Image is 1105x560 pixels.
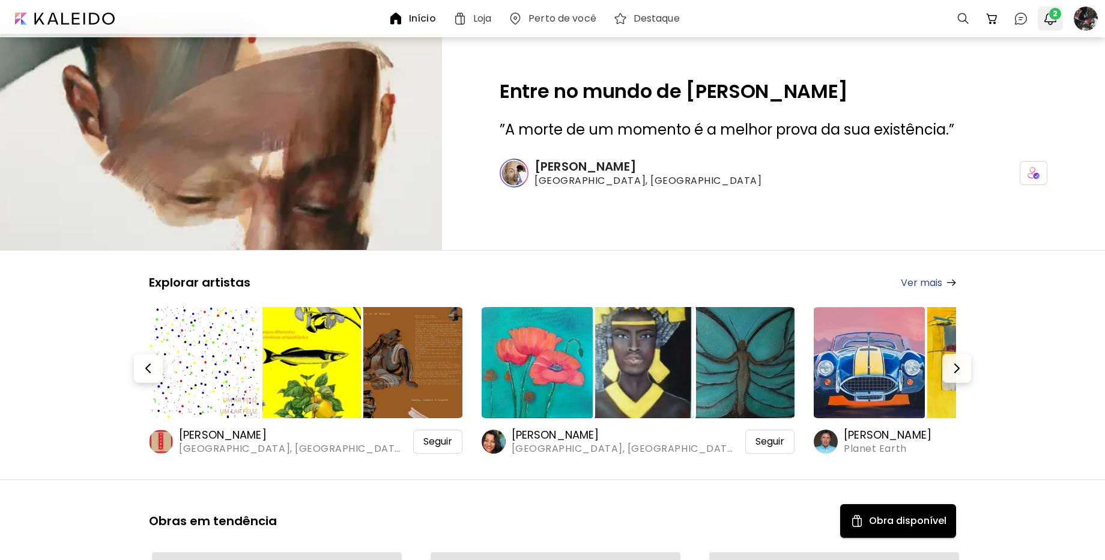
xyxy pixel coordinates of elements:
h6: [PERSON_NAME] [844,428,939,442]
span: Planet Earth [844,442,939,455]
h6: Loja [473,14,491,23]
img: Available Art [850,514,864,528]
img: Next-button [949,361,964,376]
h6: [PERSON_NAME] [179,428,404,442]
img: bellIcon [1043,11,1058,26]
span: Seguir [755,436,784,448]
span: [GEOGRAPHIC_DATA], [GEOGRAPHIC_DATA] [179,442,404,455]
img: https://cdn.kaleido.art/CDN/Artwork/176094/Thumbnail/large.webp?updated=780729 [482,307,593,418]
span: A morte de um momento é a melhor prova da sua existência. [505,120,949,139]
div: Seguir [745,430,795,454]
h5: Obras em tendência [149,513,277,529]
button: Next-button [942,354,971,383]
img: icon [1028,167,1040,179]
a: Loja [453,11,496,26]
button: Available ArtObra disponível [840,504,956,538]
a: [PERSON_NAME][GEOGRAPHIC_DATA], [GEOGRAPHIC_DATA]icon [500,159,1047,187]
img: https://cdn.kaleido.art/CDN/Artwork/176247/Thumbnail/medium.webp?updated=781582 [250,307,361,418]
h2: Entre no mundo de [PERSON_NAME] [500,82,1047,101]
a: Ver mais [901,275,956,290]
a: Destaque [613,11,685,26]
img: cart [985,11,999,26]
h6: Início [409,14,436,23]
h5: Explorar artistas [149,275,250,290]
a: https://cdn.kaleido.art/CDN/Artwork/176094/Thumbnail/large.webp?updated=780729https://cdn.kaleido... [482,305,795,455]
button: bellIcon2 [1040,8,1061,29]
h6: [PERSON_NAME] [534,159,769,174]
h6: Perto de você [528,14,596,23]
a: Início [389,11,441,26]
img: https://cdn.kaleido.art/CDN/Artwork/176289/Thumbnail/large.webp?updated=781836 [149,307,260,418]
span: Seguir [423,436,452,448]
span: [GEOGRAPHIC_DATA], [GEOGRAPHIC_DATA] [512,442,737,455]
img: arrow-right [947,279,956,286]
img: Prev-button [141,361,156,376]
h6: [PERSON_NAME] [512,428,737,442]
img: https://cdn.kaleido.art/CDN/Artwork/176071/Thumbnail/medium.webp?updated=780611 [583,307,694,418]
div: Seguir [413,430,462,454]
img: https://cdn.kaleido.art/CDN/Artwork/176288/Thumbnail/medium.webp?updated=781835 [351,307,462,418]
img: https://cdn.kaleido.art/CDN/Artwork/176093/Thumbnail/medium.webp?updated=780727 [683,307,795,418]
span: [GEOGRAPHIC_DATA], [GEOGRAPHIC_DATA] [534,174,769,187]
h3: ” ” [500,120,1047,139]
button: Prev-button [134,354,163,383]
img: https://cdn.kaleido.art/CDN/Artwork/176258/Thumbnail/large.webp?updated=781670 [814,307,925,418]
img: chatIcon [1014,11,1028,26]
a: https://cdn.kaleido.art/CDN/Artwork/176289/Thumbnail/large.webp?updated=781836https://cdn.kaleido... [149,305,462,455]
h5: Obra disponível [869,514,946,528]
a: Perto de você [508,11,601,26]
h6: Destaque [634,14,680,23]
span: 2 [1049,8,1061,20]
